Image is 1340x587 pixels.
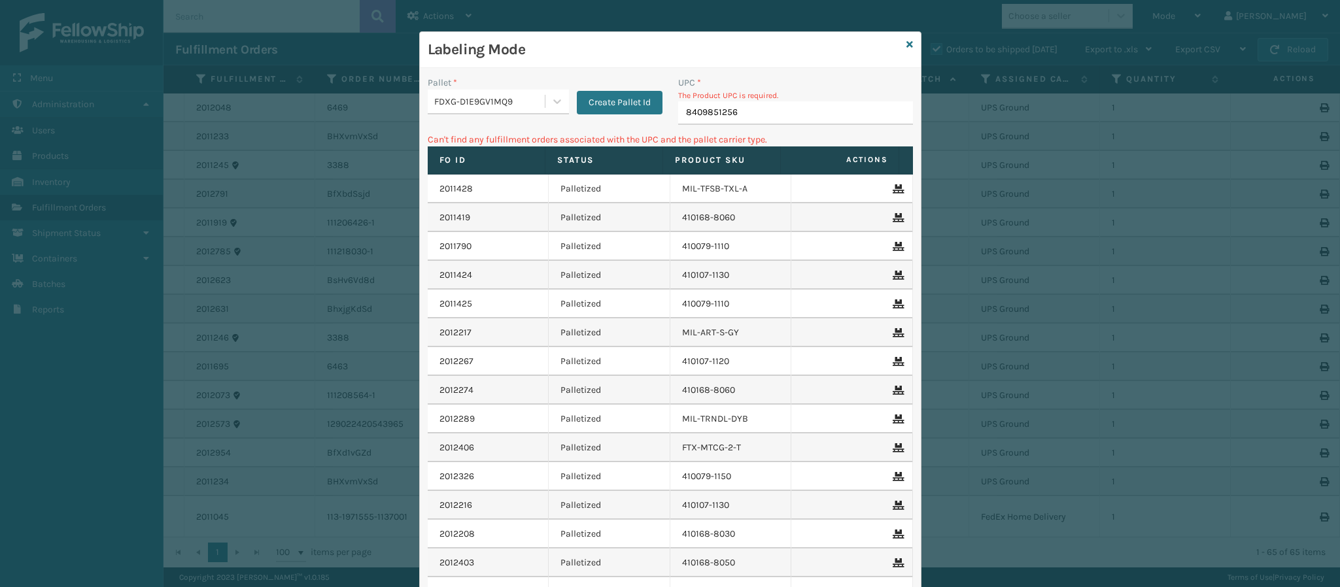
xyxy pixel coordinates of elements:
[439,355,473,368] a: 2012267
[439,326,472,339] a: 2012217
[557,154,651,166] label: Status
[678,76,701,90] label: UPC
[549,520,670,548] td: Palletized
[439,499,472,512] a: 2012216
[670,290,792,318] td: 410079-1110
[893,414,901,424] i: Remove From Pallet
[893,558,901,567] i: Remove From Pallet
[439,240,472,253] a: 2011790
[439,441,474,454] a: 2012406
[439,154,533,166] label: Fo Id
[549,376,670,405] td: Palletized
[893,328,901,337] i: Remove From Pallet
[670,175,792,203] td: MIL-TFSB-TXL-A
[439,556,474,569] a: 2012403
[439,182,473,195] a: 2011428
[670,520,792,548] td: 410168-8030
[678,90,913,101] p: The Product UPC is required.
[428,133,913,146] p: Can't find any fulfillment orders associated with the UPC and the pallet carrier type.
[893,213,901,222] i: Remove From Pallet
[670,347,792,376] td: 410107-1120
[893,386,901,395] i: Remove From Pallet
[439,528,475,541] a: 2012208
[893,529,901,539] i: Remove From Pallet
[549,433,670,462] td: Palletized
[439,470,474,483] a: 2012326
[439,269,472,282] a: 2011424
[434,95,546,109] div: FDXG-D1E9GV1MQ9
[893,443,901,452] i: Remove From Pallet
[893,271,901,280] i: Remove From Pallet
[549,203,670,232] td: Palletized
[670,433,792,462] td: FTX-MTCG-2-T
[893,299,901,309] i: Remove From Pallet
[670,376,792,405] td: 410168-8060
[549,290,670,318] td: Palletized
[577,91,662,114] button: Create Pallet Id
[439,211,470,224] a: 2011419
[549,261,670,290] td: Palletized
[670,261,792,290] td: 410107-1130
[670,548,792,577] td: 410168-8050
[893,357,901,366] i: Remove From Pallet
[785,149,895,171] span: Actions
[439,384,473,397] a: 2012274
[670,232,792,261] td: 410079-1110
[549,462,670,491] td: Palletized
[428,76,457,90] label: Pallet
[439,297,472,310] a: 2011425
[549,175,670,203] td: Palletized
[893,242,901,251] i: Remove From Pallet
[670,203,792,232] td: 410168-8060
[549,405,670,433] td: Palletized
[893,472,901,481] i: Remove From Pallet
[670,405,792,433] td: MIL-TRNDL-DYB
[439,412,475,426] a: 2012289
[549,548,670,577] td: Palletized
[670,462,792,491] td: 410079-1150
[670,318,792,347] td: MIL-ART-S-GY
[670,491,792,520] td: 410107-1130
[428,40,901,59] h3: Labeling Mode
[675,154,768,166] label: Product SKU
[549,318,670,347] td: Palletized
[549,232,670,261] td: Palletized
[549,491,670,520] td: Palletized
[893,184,901,193] i: Remove From Pallet
[549,347,670,376] td: Palletized
[893,501,901,510] i: Remove From Pallet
